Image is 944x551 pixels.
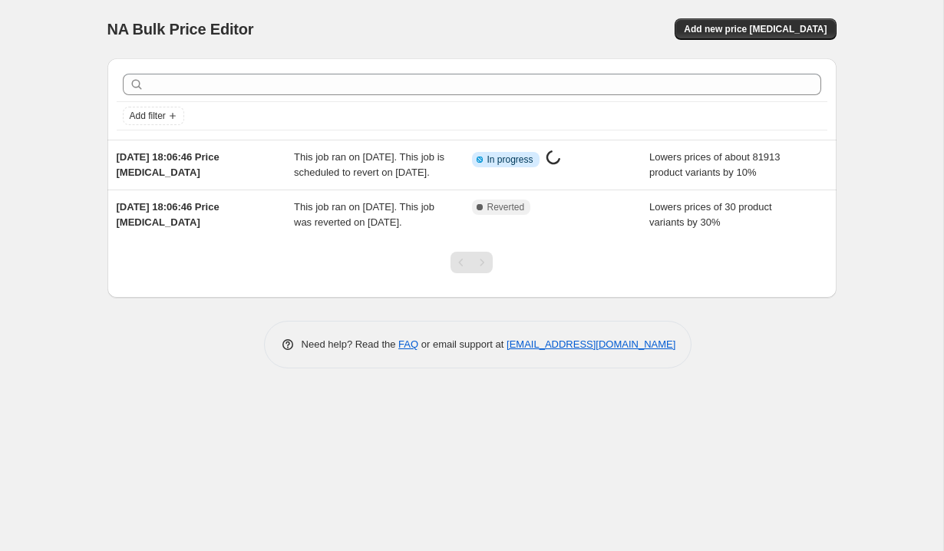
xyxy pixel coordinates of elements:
span: Lowers prices of 30 product variants by 30% [649,201,772,228]
span: or email support at [418,338,507,350]
span: Add new price [MEDICAL_DATA] [684,23,827,35]
nav: Pagination [451,252,493,273]
a: FAQ [398,338,418,350]
span: NA Bulk Price Editor [107,21,254,38]
span: [DATE] 18:06:46 Price [MEDICAL_DATA] [117,201,219,228]
span: This job ran on [DATE]. This job is scheduled to revert on [DATE]. [294,151,444,178]
span: Reverted [487,201,525,213]
span: Need help? Read the [302,338,399,350]
button: Add new price [MEDICAL_DATA] [675,18,836,40]
span: This job ran on [DATE]. This job was reverted on [DATE]. [294,201,434,228]
span: Lowers prices of about 81913 product variants by 10% [649,151,781,178]
span: In progress [487,153,533,166]
a: [EMAIL_ADDRESS][DOMAIN_NAME] [507,338,675,350]
span: Add filter [130,110,166,122]
button: Add filter [123,107,184,125]
span: [DATE] 18:06:46 Price [MEDICAL_DATA] [117,151,219,178]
